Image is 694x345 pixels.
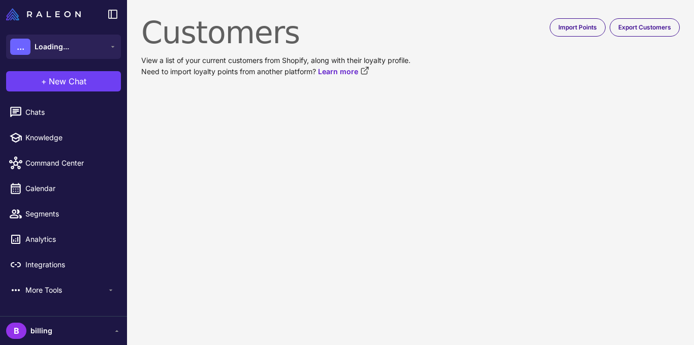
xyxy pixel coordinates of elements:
[4,203,123,225] a: Segments
[6,8,81,20] img: Raleon Logo
[141,66,680,77] p: Need to import loyalty points from another platform?
[25,132,115,143] span: Knowledge
[25,285,107,296] span: More Tools
[6,35,121,59] button: ...Loading...
[10,39,30,55] div: ...
[558,23,597,32] span: Import Points
[4,102,123,123] a: Chats
[25,158,115,169] span: Command Center
[25,107,115,118] span: Chats
[35,41,69,52] span: Loading...
[141,55,680,66] p: View a list of your current customers from Shopify, along with their loyalty profile.
[41,75,47,87] span: +
[4,152,123,174] a: Command Center
[25,259,115,270] span: Integrations
[25,234,115,245] span: Analytics
[141,14,680,51] h1: Customers
[4,229,123,250] a: Analytics
[4,254,123,275] a: Integrations
[4,178,123,199] a: Calendar
[25,208,115,219] span: Segments
[618,23,671,32] span: Export Customers
[25,183,115,194] span: Calendar
[49,75,86,87] span: New Chat
[318,66,369,77] a: Learn more
[6,71,121,91] button: +New Chat
[6,323,26,339] div: B
[30,325,52,336] span: billing
[4,127,123,148] a: Knowledge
